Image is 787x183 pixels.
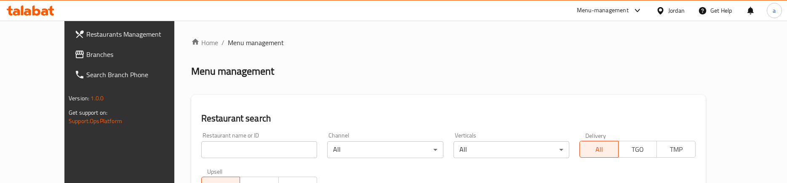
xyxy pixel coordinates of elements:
button: TGO [618,141,657,158]
label: Upsell [207,168,223,174]
div: All [454,141,570,158]
label: Delivery [585,132,606,138]
h2: Restaurant search [201,112,696,125]
span: Version: [69,93,89,104]
span: Menu management [228,38,284,48]
button: All [579,141,619,158]
span: Search Branch Phone [86,70,189,80]
a: Home [191,38,218,48]
span: Get support on: [69,107,107,118]
span: TGO [622,143,654,156]
h2: Menu management [191,65,274,78]
div: Jordan [668,6,685,15]
a: Restaurants Management [68,24,196,44]
nav: breadcrumb [191,38,706,48]
a: Support.OpsPlatform [69,116,122,126]
button: TMP [656,141,696,158]
input: Search for restaurant name or ID.. [201,141,317,158]
li: / [221,38,224,48]
span: a [773,6,776,15]
span: TMP [660,143,692,156]
span: Restaurants Management [86,29,189,39]
span: All [583,143,615,156]
span: 1.0.0 [91,93,104,104]
div: All [327,141,443,158]
span: Branches [86,49,189,59]
a: Search Branch Phone [68,65,196,85]
div: Menu-management [577,5,629,16]
a: Branches [68,44,196,65]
